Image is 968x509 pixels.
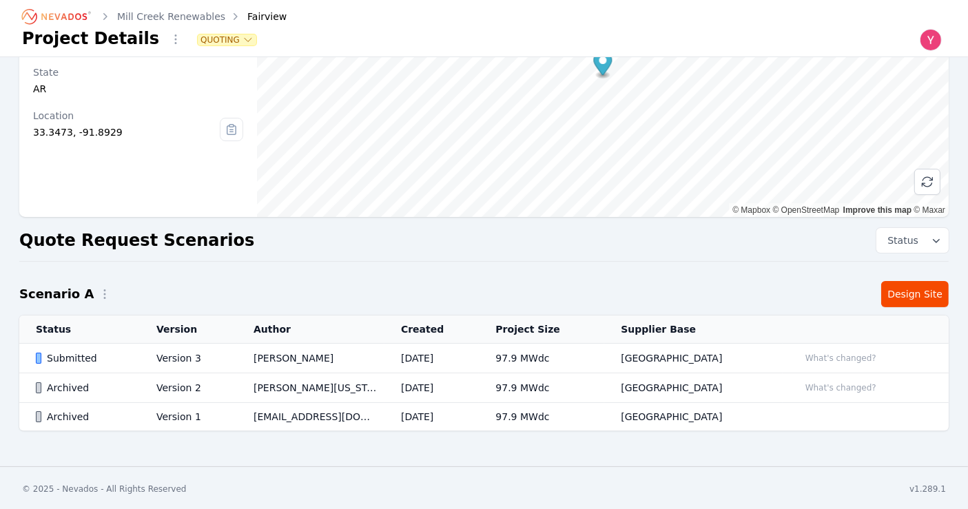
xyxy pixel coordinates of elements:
div: © 2025 - Nevados - All Rights Reserved [22,484,187,495]
td: Version 2 [140,373,237,403]
button: Status [876,228,949,253]
div: v1.289.1 [909,484,946,495]
div: Map marker [593,51,612,79]
th: Status [19,315,140,344]
div: State [33,65,243,79]
nav: Breadcrumb [22,6,287,28]
a: Improve this map [843,205,912,215]
th: Version [140,315,237,344]
div: Location [33,109,220,123]
a: Maxar [914,205,945,215]
button: Quoting [198,34,256,45]
h2: Quote Request Scenarios [19,229,254,251]
td: 97.9 MWdc [479,373,604,403]
td: [DATE] [384,373,479,403]
td: [GEOGRAPHIC_DATA] [604,373,782,403]
div: Fairview [228,10,287,23]
td: [PERSON_NAME][US_STATE] [237,373,384,403]
tr: ArchivedVersion 1[EMAIL_ADDRESS][DOMAIN_NAME][DATE]97.9 MWdc[GEOGRAPHIC_DATA] [19,403,949,431]
td: Version 1 [140,403,237,431]
div: Archived [36,381,133,395]
th: Project Size [479,315,604,344]
td: [GEOGRAPHIC_DATA] [604,344,782,373]
td: 97.9 MWdc [479,403,604,431]
th: Supplier Base [604,315,782,344]
div: Archived [36,410,133,424]
td: [DATE] [384,403,479,431]
span: Status [882,233,918,247]
th: Author [237,315,384,344]
td: [EMAIL_ADDRESS][DOMAIN_NAME] [237,403,384,431]
td: [PERSON_NAME] [237,344,384,373]
a: Mapbox [732,205,770,215]
td: 97.9 MWdc [479,344,604,373]
div: Submitted [36,351,133,365]
h1: Project Details [22,28,159,50]
tr: ArchivedVersion 2[PERSON_NAME][US_STATE][DATE]97.9 MWdc[GEOGRAPHIC_DATA]What's changed? [19,373,949,403]
td: Version 3 [140,344,237,373]
h2: Scenario A [19,284,94,304]
td: [GEOGRAPHIC_DATA] [604,403,782,431]
div: AR [33,82,243,96]
th: Created [384,315,479,344]
a: OpenStreetMap [773,205,840,215]
a: Design Site [881,281,949,307]
img: Yoni Bennett [920,29,942,51]
td: [DATE] [384,344,479,373]
button: What's changed? [799,380,883,395]
div: 33.3473, -91.8929 [33,125,220,139]
button: What's changed? [799,351,883,366]
a: Mill Creek Renewables [117,10,225,23]
tr: SubmittedVersion 3[PERSON_NAME][DATE]97.9 MWdc[GEOGRAPHIC_DATA]What's changed? [19,344,949,373]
